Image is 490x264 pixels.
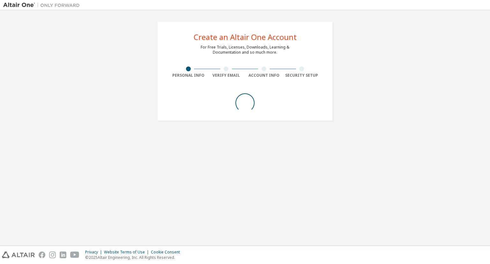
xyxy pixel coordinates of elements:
[49,252,56,258] img: instagram.svg
[104,250,151,255] div: Website Terms of Use
[2,252,35,258] img: altair_logo.svg
[207,73,245,78] div: Verify Email
[245,73,283,78] div: Account Info
[85,250,104,255] div: Privacy
[70,252,79,258] img: youtube.svg
[3,2,83,8] img: Altair One
[169,73,207,78] div: Personal Info
[201,45,289,55] div: For Free Trials, Licenses, Downloads, Learning & Documentation and so much more.
[194,33,297,41] div: Create an Altair One Account
[60,252,66,258] img: linkedin.svg
[151,250,184,255] div: Cookie Consent
[85,255,184,260] p: © 2025 Altair Engineering, Inc. All Rights Reserved.
[39,252,45,258] img: facebook.svg
[283,73,321,78] div: Security Setup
